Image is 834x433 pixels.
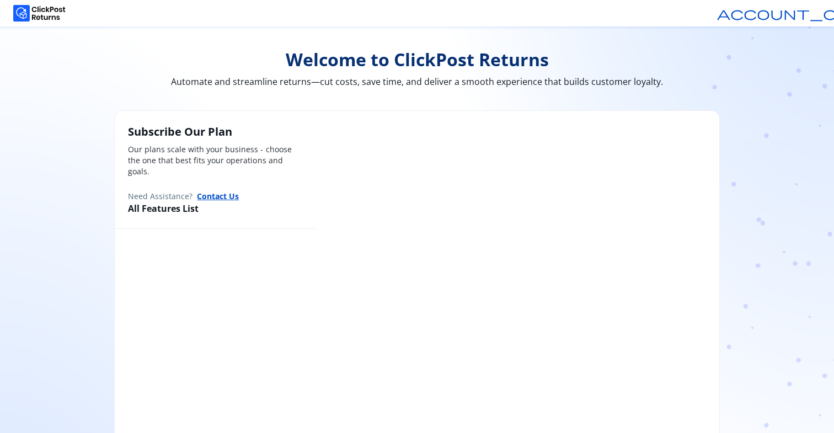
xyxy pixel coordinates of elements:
[13,5,66,22] img: Logo
[128,202,199,215] span: All Features List
[114,75,720,88] span: Automate and streamline returns—cut costs, save time, and deliver a smooth experience that builds...
[197,190,239,202] button: Contact Us
[114,49,720,71] span: Welcome to ClickPost Returns
[128,144,303,177] p: Our plans scale with your business - choose the one that best fits your operations and goals.
[128,191,193,202] span: Need Assistance?
[128,124,303,140] h2: Subscribe Our Plan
